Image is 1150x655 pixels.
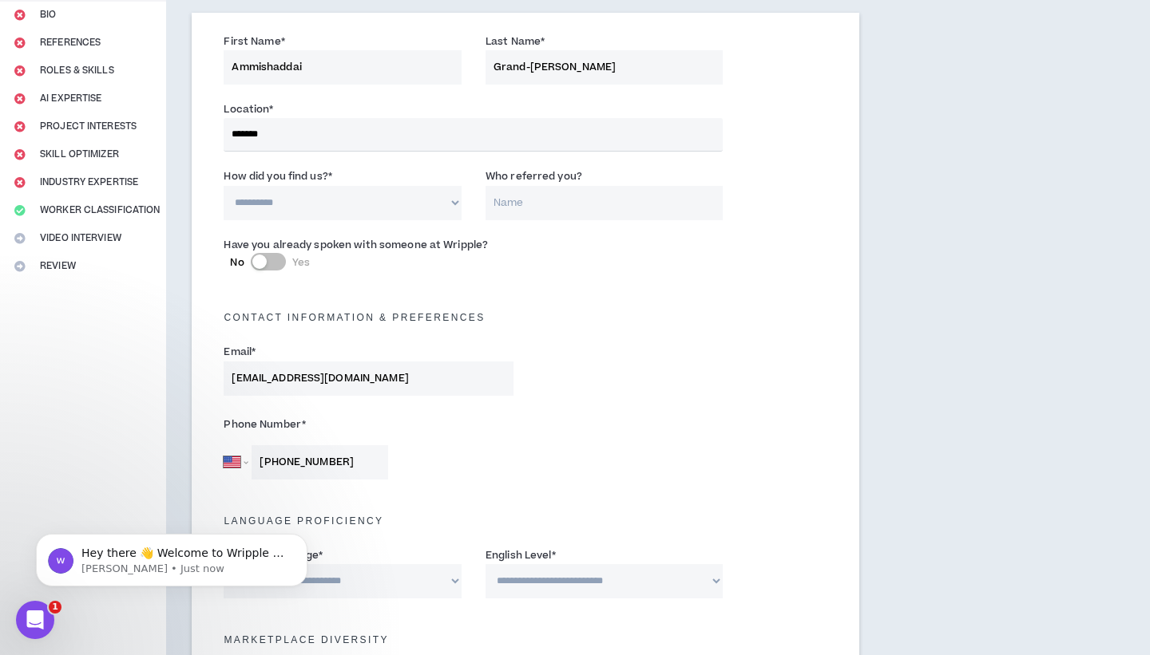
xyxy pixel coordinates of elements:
label: Phone Number [224,412,514,437]
span: Yes [292,255,310,270]
iframe: Intercom live chat [16,601,54,639]
button: NoYes [251,253,286,270]
input: First Name [224,50,462,85]
label: Location [224,97,273,122]
label: How did you find us? [224,164,332,189]
input: Enter Email [224,361,514,396]
h5: Marketplace Diversity [212,634,839,645]
label: Who referred you? [486,164,582,189]
label: First Name [224,29,284,54]
label: Email [224,339,256,365]
h5: Contact Information & preferences [212,312,839,323]
input: Last Name [486,50,724,85]
span: 1 [49,601,61,614]
input: Name [486,186,724,220]
label: Last Name [486,29,545,54]
label: Have you already spoken with someone at Wripple? [224,232,488,258]
label: English Level [486,543,556,568]
iframe: Intercom notifications message [12,500,331,612]
span: No [230,255,244,270]
h5: Language Proficiency [212,515,839,527]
